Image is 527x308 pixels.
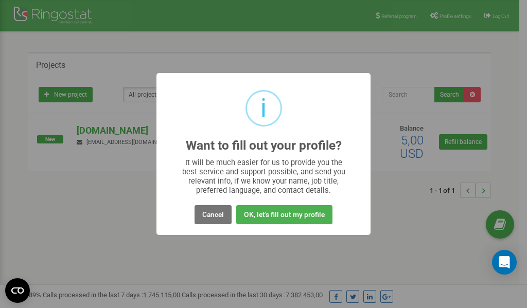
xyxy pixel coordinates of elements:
div: It will be much easier for us to provide you the best service and support possible, and send you ... [177,158,350,195]
button: Open CMP widget [5,278,30,303]
div: i [260,92,267,125]
button: Cancel [195,205,232,224]
h2: Want to fill out your profile? [186,139,342,153]
div: Open Intercom Messenger [492,250,517,275]
button: OK, let's fill out my profile [236,205,332,224]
